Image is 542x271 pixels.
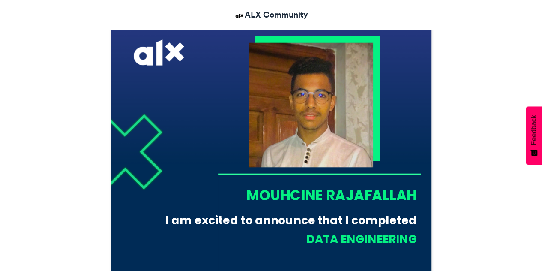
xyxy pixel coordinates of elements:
[171,231,416,247] div: DATA ENGINEERING
[217,185,416,205] div: Mouhcine RAJAFALLAH
[234,10,245,21] img: ALX Community
[234,9,308,21] a: ALX Community
[248,42,373,167] img: 1760292036.94-b2dcae4267c1926e4edbba7f5065fdc4d8f11412.png
[530,115,538,145] span: Feedback
[158,212,416,228] div: I am excited to announce that I completed
[526,106,542,165] button: Feedback - Show survey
